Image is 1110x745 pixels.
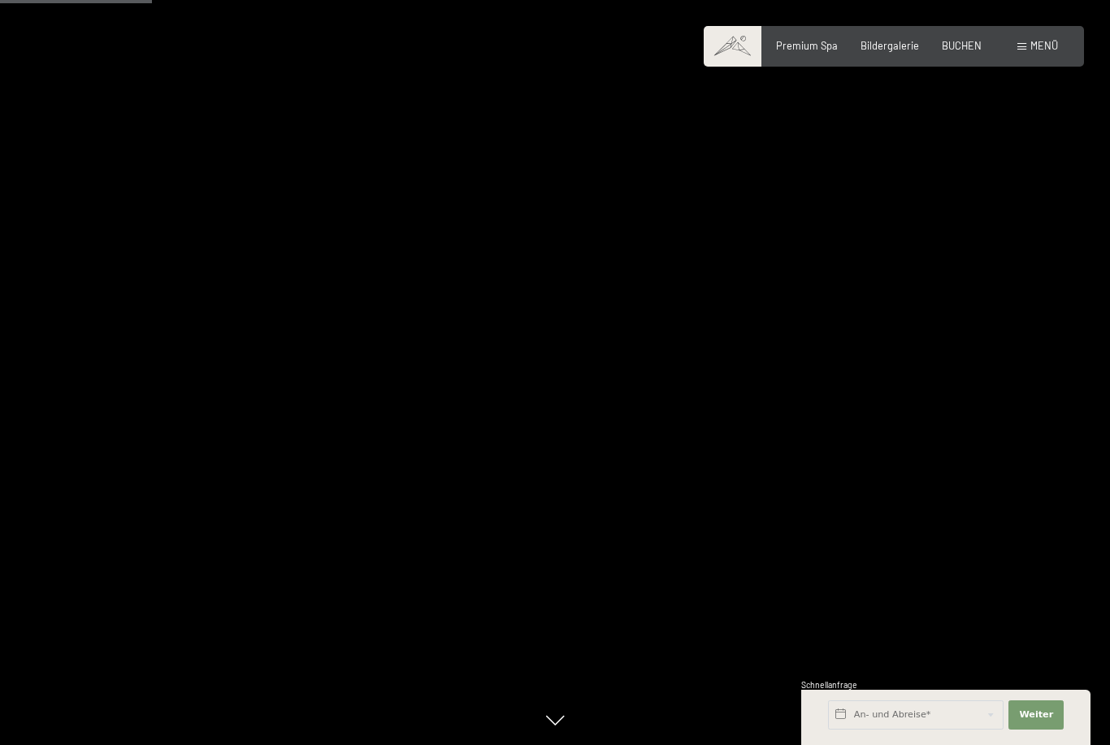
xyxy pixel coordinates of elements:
[1030,39,1058,52] span: Menü
[1019,708,1053,721] span: Weiter
[1008,700,1064,730] button: Weiter
[801,680,857,690] span: Schnellanfrage
[861,39,919,52] a: Bildergalerie
[776,39,838,52] a: Premium Spa
[942,39,982,52] a: BUCHEN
